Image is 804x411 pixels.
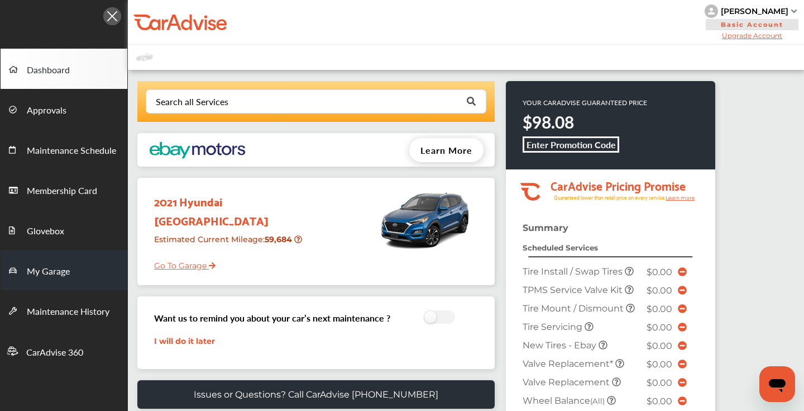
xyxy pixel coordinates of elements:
[103,7,121,25] img: Icon.5fd9dcc7.svg
[647,285,672,296] span: $0.00
[27,144,116,158] span: Maintenance Schedule
[523,358,615,369] span: Valve Replacement*
[146,230,309,258] div: Estimated Current Mileage :
[647,359,672,370] span: $0.00
[647,304,672,314] span: $0.00
[27,305,109,319] span: Maintenance History
[523,340,599,351] span: New Tires - Ebay
[146,252,216,273] a: Go To Garage
[721,6,788,16] div: [PERSON_NAME]
[26,346,83,360] span: CarAdvise 360
[1,290,127,330] a: Maintenance History
[194,389,438,400] p: Issues or Questions? Call CarAdvise [PHONE_NUMBER]
[137,380,495,409] a: Issues or Questions? Call CarAdvise [PHONE_NUMBER]
[146,183,309,230] div: 2021 Hyundai [GEOGRAPHIC_DATA]
[523,243,598,252] strong: Scheduled Services
[523,285,625,295] span: TPMS Service Valve Kit
[647,322,672,333] span: $0.00
[1,49,127,89] a: Dashboard
[523,266,625,277] span: Tire Install / Swap Tires
[27,184,97,199] span: Membership Card
[1,250,127,290] a: My Garage
[27,224,64,239] span: Glovebox
[523,223,568,233] strong: Summary
[27,264,70,279] span: My Garage
[666,195,695,201] tspan: Learn more
[420,144,472,157] span: Learn More
[590,396,605,405] small: (All)
[523,303,626,314] span: Tire Mount / Dismount
[154,311,390,324] h3: Want us to remind you about your car’s next maintenance ?
[705,31,800,40] span: Upgrade Account
[377,183,472,256] img: mobile_13177_st0640_046.jpg
[27,63,70,78] span: Dashboard
[1,210,127,250] a: Glovebox
[706,19,798,30] span: Basic Account
[647,341,672,351] span: $0.00
[523,395,607,406] span: Wheel Balance
[154,336,215,346] a: I will do it later
[523,98,647,107] p: YOUR CARADVISE GUARANTEED PRICE
[265,234,294,244] strong: 59,684
[136,50,153,64] img: placeholder_car.fcab19be.svg
[647,396,672,407] span: $0.00
[554,194,666,201] tspan: Guaranteed lower than retail price on every service.
[523,322,585,332] span: Tire Servicing
[27,103,66,118] span: Approvals
[647,377,672,388] span: $0.00
[1,169,127,210] a: Membership Card
[527,138,616,151] b: Enter Promotion Code
[1,89,127,129] a: Approvals
[647,267,672,277] span: $0.00
[551,175,686,195] tspan: CarAdvise Pricing Promise
[1,129,127,169] a: Maintenance Schedule
[705,4,718,18] img: knH8PDtVvWoAbQRylUukY18CTiRevjo20fAtgn5MLBQj4uumYvk2MzTtcAIzfGAtb1XOLVMAvhLuqoNAbL4reqehy0jehNKdM...
[523,110,574,134] strong: $98.08
[759,366,795,402] iframe: Button to launch messaging window
[156,97,228,106] div: Search all Services
[791,10,797,13] img: sCxJUJ+qAmfqhQGDUl18vwLg4ZYJ6CxN7XmbOMBAAAAAElFTkSuQmCC
[523,377,612,388] span: Valve Replacement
